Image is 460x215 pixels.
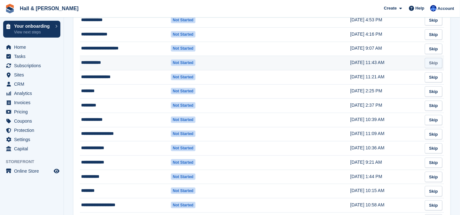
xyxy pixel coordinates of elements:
a: menu [3,167,60,176]
a: Skip [425,158,442,168]
span: Capital [14,144,52,153]
span: Coupons [14,117,52,125]
a: menu [3,43,60,52]
a: Skip [425,29,442,40]
span: Analytics [14,89,52,98]
span: Not started [171,159,195,166]
td: [DATE] 11:43 AM [350,56,422,70]
a: Your onboarding View next steps [3,21,60,38]
span: Not started [171,188,195,194]
a: Skip [425,200,442,211]
span: Online Store [14,167,52,176]
a: Skip [425,129,442,140]
a: Skip [425,15,442,26]
span: Not started [171,60,195,66]
a: menu [3,144,60,153]
td: [DATE] 1:44 PM [350,170,422,184]
td: [DATE] 10:15 AM [350,184,422,198]
td: [DATE] 4:16 PM [350,27,422,42]
span: Not started [171,102,195,109]
p: View next steps [14,29,52,35]
span: Account [438,5,454,12]
a: Skip [425,86,442,97]
a: Skip [425,143,442,154]
span: Pricing [14,107,52,116]
span: Not started [171,45,195,52]
td: [DATE] 4:53 PM [350,13,422,28]
td: [DATE] 9:07 AM [350,42,422,56]
span: Invoices [14,98,52,107]
span: Create [384,5,397,11]
a: Skip [425,115,442,125]
td: [DATE] 2:25 PM [350,84,422,99]
span: Protection [14,126,52,135]
a: menu [3,70,60,79]
a: Preview store [53,167,60,175]
td: [DATE] 2:37 PM [350,99,422,113]
span: Not started [171,145,195,151]
a: Hall & [PERSON_NAME] [17,3,81,14]
span: CRM [14,80,52,89]
td: [DATE] 10:39 AM [350,113,422,127]
a: menu [3,107,60,116]
span: Storefront [6,159,64,165]
span: Tasks [14,52,52,61]
span: Not started [171,88,195,94]
a: Skip [425,72,442,83]
span: Not started [171,17,195,23]
span: Help [416,5,425,11]
a: menu [3,89,60,98]
a: Skip [425,44,442,54]
span: Home [14,43,52,52]
a: menu [3,135,60,144]
a: menu [3,117,60,125]
span: Not started [171,117,195,123]
a: Skip [425,172,442,182]
a: menu [3,52,60,61]
span: Settings [14,135,52,144]
td: [DATE] 11:09 AM [350,127,422,141]
a: Skip [425,101,442,111]
img: Claire Banham [430,5,437,11]
a: menu [3,80,60,89]
td: [DATE] 11:21 AM [350,70,422,84]
span: Subscriptions [14,61,52,70]
img: stora-icon-8386f47178a22dfd0bd8f6a31ec36ba5ce8667c1dd55bd0f319d3a0aa187defe.svg [5,4,15,13]
a: Skip [425,186,442,197]
td: [DATE] 9:21 AM [350,156,422,170]
p: Your onboarding [14,24,52,28]
span: Not started [171,74,195,80]
a: menu [3,126,60,135]
a: Skip [425,58,442,68]
a: menu [3,61,60,70]
span: Sites [14,70,52,79]
a: menu [3,98,60,107]
span: Not started [171,174,195,180]
td: [DATE] 10:58 AM [350,198,422,213]
td: [DATE] 10:36 AM [350,141,422,156]
span: Not started [171,31,195,38]
span: Not started [171,131,195,137]
span: Not started [171,202,195,208]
